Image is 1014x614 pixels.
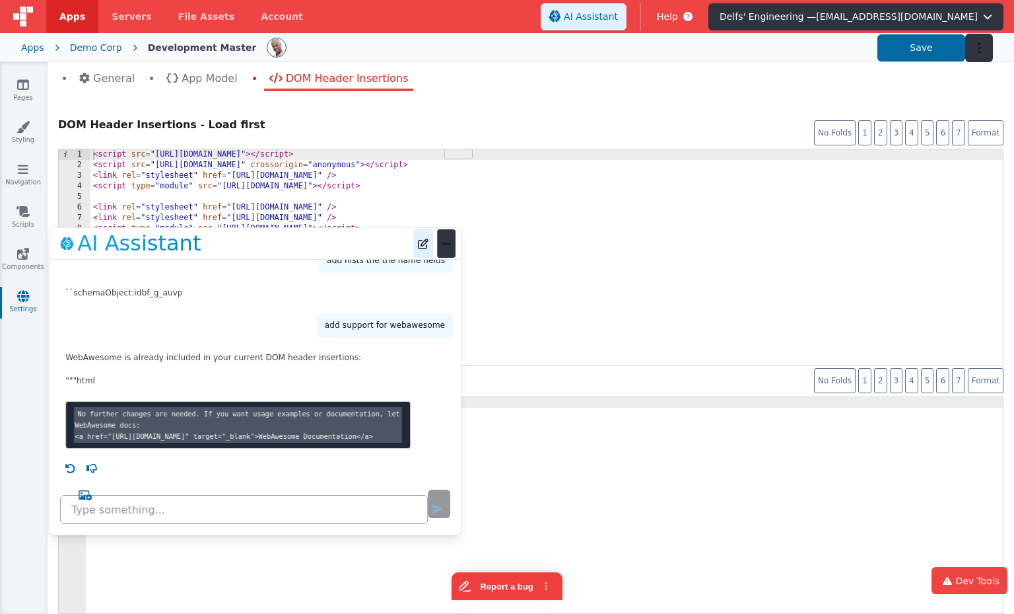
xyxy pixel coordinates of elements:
button: AI Assistant [541,3,626,30]
button: Save [877,34,965,61]
div: 8 [59,223,90,234]
h2: AI Assistant [77,231,201,256]
p: WebAwesome is already included in your current DOM header insertions: [65,351,411,365]
span: [EMAIL_ADDRESS][DOMAIN_NAME] [816,10,978,23]
button: Options [965,34,993,62]
div: 4 [59,181,90,192]
div: Apps [21,41,44,54]
div: Demo Corp [70,41,122,54]
p: """html [65,374,411,388]
p: ``schemaObject:idbf_g_auvp [65,286,411,300]
span: Servers [112,10,151,23]
span: AI Assistant [564,10,618,23]
span: Delfs' Engineering — [720,10,816,23]
div: 2 [59,160,90,171]
code: No further changes are needed. If you want usage examples or documentation, let me know! WebAweso... [74,407,402,443]
div: 6 [59,202,90,213]
span: File Assets [178,10,235,23]
div: 3 [59,171,90,181]
span: Apps [59,10,85,23]
button: Close [437,229,456,258]
iframe: Marker.io feedback button [452,572,562,600]
button: Dev Tools [931,567,1007,594]
div: 7 [59,213,90,223]
span: DOM Header Insertions [286,72,409,85]
span: General [93,72,135,85]
div: 5 [59,192,90,202]
span: DOM Header Insertions - Load first [58,116,265,134]
button: Delfs' Engineering — [EMAIL_ADDRESS][DOMAIN_NAME] [708,3,1003,30]
span: App Model [182,72,237,85]
button: New Chat [413,229,433,258]
span: Help [657,10,678,23]
div: Development Master [148,41,257,54]
div: 1 [59,149,90,160]
p: add support for webawesome [325,319,445,332]
img: 11ac31fe5dc3d0eff3fbbbf7b26fa6e1 [267,38,286,57]
p: add hists the the name fields [327,254,445,268]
